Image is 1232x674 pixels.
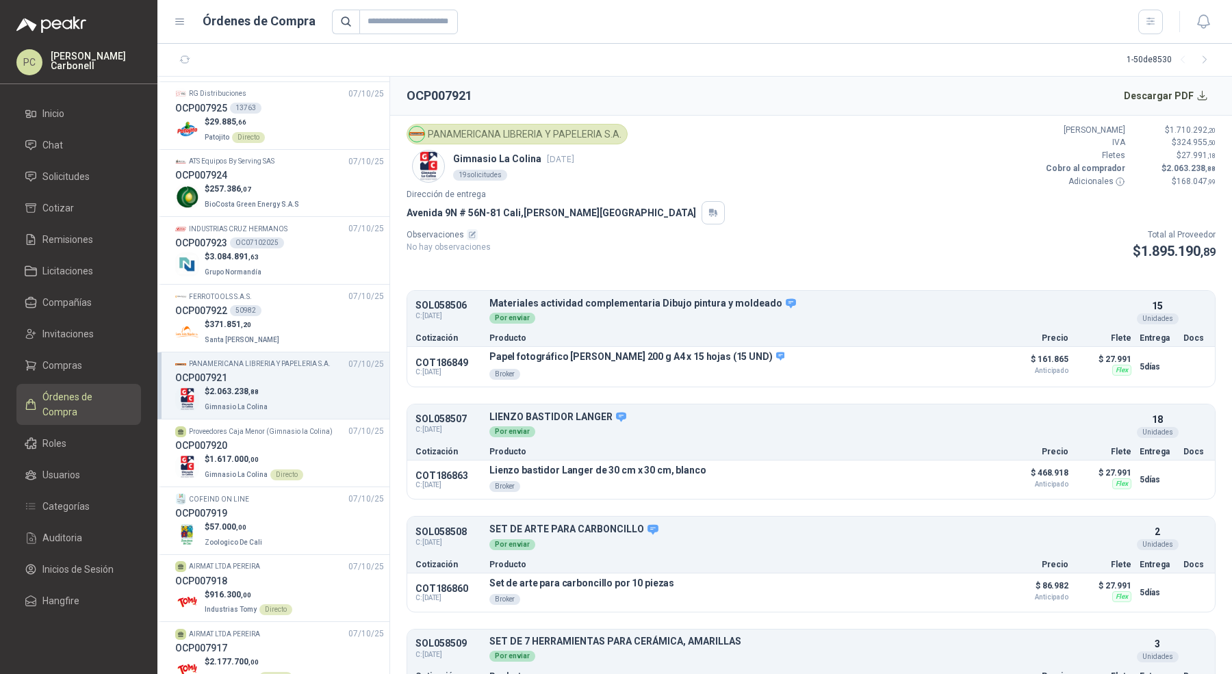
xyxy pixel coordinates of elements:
[407,188,1216,201] p: Dirección de entrega
[489,369,520,380] div: Broker
[205,539,262,546] span: Zoologico De Cali
[1140,584,1175,601] p: 5 días
[415,424,481,435] span: C: [DATE]
[205,385,270,398] p: $
[415,527,481,537] p: SOL058508
[175,358,384,414] a: Company LogoPANAMERICANA LIBRERIA Y PAPELERIA S.A.07/10/25 OCP007921Company Logo$2.063.238,88Gimn...
[1077,448,1131,456] p: Flete
[1077,334,1131,342] p: Flete
[175,118,199,142] img: Company Logo
[230,305,261,316] div: 50982
[175,291,186,302] img: Company Logo
[248,388,259,396] span: ,88
[16,384,141,425] a: Órdenes de Compra
[415,334,481,342] p: Cotización
[1170,125,1216,135] span: 1.710.292
[1043,149,1125,162] p: Fletes
[209,590,251,599] span: 916.300
[489,560,992,569] p: Producto
[1166,164,1216,173] span: 2.063.238
[16,462,141,488] a: Usuarios
[175,493,186,504] img: Company Logo
[175,640,227,656] h3: OCP007917
[489,481,520,492] div: Broker
[1043,162,1125,175] p: Cobro al comprador
[205,318,282,331] p: $
[16,588,141,614] a: Hangfire
[42,106,64,121] span: Inicio
[230,103,261,114] div: 13763
[42,263,93,278] span: Licitaciones
[1181,151,1216,160] span: 27.991
[1140,334,1175,342] p: Entrega
[1077,351,1131,367] p: $ 27.991
[42,593,79,608] span: Hangfire
[236,523,246,531] span: ,00
[205,183,302,196] p: $
[1043,175,1125,188] p: Adicionales
[415,470,481,481] p: COT186863
[415,481,481,489] span: C: [DATE]
[16,352,141,378] a: Compras
[1140,448,1175,456] p: Entrega
[489,594,520,605] div: Broker
[16,132,141,158] a: Chat
[175,156,186,167] img: Company Logo
[415,537,481,548] span: C: [DATE]
[175,455,199,479] img: Company Logo
[16,164,141,190] a: Solicitudes
[348,290,384,303] span: 07/10/25
[175,88,384,144] a: Company LogoRG Distribuciones07/10/25 OCP00792513763Company Logo$29.885,66PatojitoDirecto
[1183,560,1207,569] p: Docs
[1116,82,1216,109] button: Descargar PDF
[489,578,674,588] p: Set de arte para carboncillo por 10 piezas
[1152,298,1163,313] p: 15
[489,651,535,662] div: Por enviar
[1043,136,1125,149] p: IVA
[175,506,227,521] h3: OCP007919
[175,303,227,318] h3: OCP007922
[42,295,92,310] span: Compañías
[205,250,264,263] p: $
[16,101,141,127] a: Inicio
[1155,636,1160,651] p: 3
[16,525,141,551] a: Auditoria
[209,522,246,532] span: 57.000
[189,156,274,167] p: ATS Equipos By Serving SAS
[415,560,481,569] p: Cotización
[236,118,246,126] span: ,66
[51,51,141,70] p: [PERSON_NAME] Carbonell
[1201,246,1216,259] span: ,89
[1000,465,1068,488] p: $ 468.918
[175,523,199,547] img: Company Logo
[203,12,316,31] h1: Órdenes de Compra
[209,117,246,127] span: 29.885
[232,132,265,143] div: Directo
[205,200,299,208] span: BioCosta Green Energy S.A.S
[241,185,251,193] span: ,07
[1133,162,1216,175] p: $
[415,311,481,322] span: C: [DATE]
[175,168,227,183] h3: OCP007924
[407,241,491,254] p: No hay observaciones
[42,389,128,419] span: Órdenes de Compra
[1137,313,1179,324] div: Unidades
[348,425,384,438] span: 07/10/25
[1133,136,1216,149] p: $
[189,291,252,302] p: FERROTOOLS S.A.S.
[270,469,303,480] div: Directo
[1207,139,1216,146] span: ,50
[415,594,481,602] span: C: [DATE]
[407,124,628,144] div: PANAMERICANA LIBRERIA Y PAPELERIA S.A.
[205,453,303,466] p: $
[1177,177,1216,186] span: 168.047
[16,321,141,347] a: Invitaciones
[205,268,261,276] span: Grupo Normandía
[1137,539,1179,550] div: Unidades
[16,49,42,75] div: PC
[16,493,141,519] a: Categorías
[16,226,141,252] a: Remisiones
[348,560,384,573] span: 07/10/25
[1207,127,1216,134] span: ,20
[42,200,74,216] span: Cotizar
